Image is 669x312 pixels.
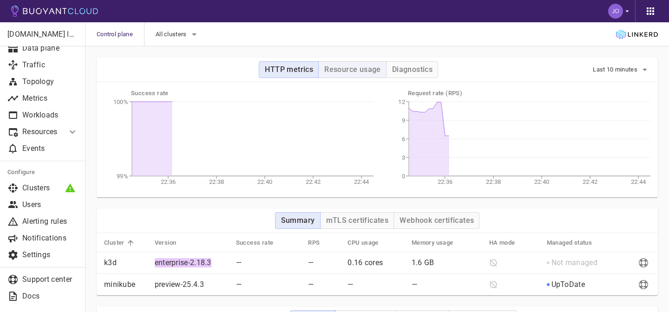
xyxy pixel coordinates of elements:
tspan: 22:38 [209,178,224,185]
h4: Webhook certificates [400,216,474,225]
button: Webhook certificates [394,212,479,229]
p: Users [22,200,78,209]
tspan: 22:40 [534,178,550,185]
tspan: 22:36 [438,178,453,185]
p: preview-25.4.3 [155,280,204,289]
p: UpToDate [551,280,585,289]
h4: Summary [281,216,315,225]
p: Data plane [22,44,78,53]
tspan: 22:38 [486,178,501,185]
h5: Cluster [104,239,125,247]
h5: Managed status [547,239,592,247]
tspan: 100% [113,98,128,105]
tspan: 3 [402,154,405,161]
h5: Success rate [131,90,374,97]
h5: Version [155,239,177,247]
span: Version [155,239,189,247]
tspan: 22:44 [631,178,646,185]
span: Send diagnostics to Buoyant [636,259,650,266]
span: Control plane [97,22,144,46]
span: All clusters [156,31,189,38]
button: HTTP metrics [259,61,319,78]
p: — [236,258,301,267]
h5: HA mode [489,239,515,247]
p: minikube [104,280,147,289]
p: k3d [104,258,147,267]
p: 1.6 GB [412,258,482,267]
span: CPU usage [348,239,391,247]
p: Alerting rules [22,217,78,226]
p: Support center [22,275,78,284]
h5: RPS [308,239,320,247]
p: — [308,280,340,289]
p: — [348,280,404,289]
span: Last 10 minutes [593,66,639,73]
img: Joe Fuller [608,4,623,19]
h4: Diagnostics [392,65,433,74]
button: Resource usage [318,61,387,78]
button: Last 10 minutes [593,63,650,77]
button: Diagnostics [386,61,438,78]
tspan: 0 [402,173,405,180]
p: Clusters [22,183,78,193]
span: Send diagnostics to Buoyant [636,280,650,288]
h5: Configure [7,169,78,176]
h5: Request rate (RPS) [408,90,650,97]
tspan: 22:42 [306,178,321,185]
span: Memory usage [412,239,466,247]
span: HA mode [489,239,527,247]
span: Managed status [547,239,604,247]
button: mTLS certificates [320,212,394,229]
span: RPS [308,239,332,247]
p: — [308,258,340,267]
p: [DOMAIN_NAME] labs [7,30,78,39]
span: Cluster [104,239,137,247]
tspan: 99% [117,173,128,180]
h5: Memory usage [412,239,453,247]
p: Workloads [22,110,78,120]
tspan: 6 [402,136,405,143]
p: Events [22,144,78,153]
p: — [412,280,482,289]
p: Not managed [551,258,597,267]
tspan: 22:40 [257,178,273,185]
tspan: 9 [402,117,405,124]
h4: HTTP metrics [265,65,313,74]
p: enterprise-2.18.3 [155,258,211,267]
tspan: 12 [398,98,405,105]
tspan: 22:44 [354,178,369,185]
tspan: 22:42 [583,178,598,185]
tspan: 22:36 [161,178,176,185]
p: 0.16 cores [348,258,404,267]
p: Topology [22,77,78,86]
h5: CPU usage [348,239,379,247]
h4: mTLS certificates [326,216,389,225]
h4: Resource usage [324,65,381,74]
p: Docs [22,292,78,301]
p: Settings [22,250,78,260]
p: Traffic [22,60,78,70]
button: Summary [275,212,321,229]
button: All clusters [156,27,200,41]
h5: Success rate [236,239,274,247]
p: — [236,280,301,289]
p: Metrics [22,94,78,103]
p: Resources [22,127,59,136]
span: Success rate [236,239,286,247]
p: Notifications [22,234,78,243]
